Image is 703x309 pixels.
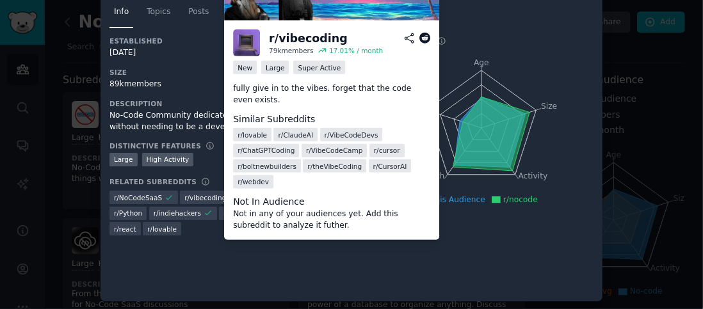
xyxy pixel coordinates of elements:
[109,153,138,166] div: Large
[238,161,296,170] span: r/ boltnewbuilders
[147,6,170,18] span: Topics
[269,46,313,55] div: 79k members
[109,79,351,90] div: 89k members
[114,209,142,218] span: r/ Python
[541,102,557,111] tspan: Size
[233,29,260,56] img: vibecoding
[154,209,201,218] span: r/ indiehackers
[222,2,281,28] a: Performance
[109,47,351,59] div: [DATE]
[233,195,430,209] dt: Not In Audience
[307,161,362,170] span: r/ theVibeCoding
[294,61,346,74] div: Super Active
[233,61,257,74] div: New
[373,161,407,170] span: r/ CursorAI
[147,225,177,234] span: r/ lovable
[269,30,348,45] div: r/ vibecoding
[233,209,430,231] dd: Not in any of your audiences yet. Add this subreddit to analyze it futher.
[261,61,289,74] div: Large
[109,36,351,45] h3: Established
[474,58,489,67] tspan: Age
[279,130,314,139] span: r/ ClaudeAI
[109,2,133,28] a: Info
[503,195,538,204] span: r/nocode
[325,130,378,139] span: r/ VibeCodeDevs
[238,177,269,186] span: r/ webdev
[142,2,175,28] a: Topics
[109,177,197,186] h3: Related Subreddits
[374,146,400,155] span: r/ cursor
[233,112,430,125] dt: Similar Subreddits
[430,195,485,204] span: This Audience
[329,46,383,55] div: 17.01 % / month
[238,146,295,155] span: r/ ChatGPTCoding
[109,110,351,132] div: No-Code Community dedicated to building cool things without needing to be a developer.
[238,130,267,139] span: r/ lovable
[184,193,226,202] span: r/ vibecoding
[184,2,213,28] a: Posts
[114,6,129,18] span: Info
[188,6,209,18] span: Posts
[114,193,162,202] span: r/ NoCodeSaaS
[109,99,351,108] h3: Description
[114,225,136,234] span: r/ react
[519,171,548,180] tspan: Activity
[223,209,257,218] span: r/ aiagents
[306,146,362,155] span: r/ VibeCodeCamp
[416,171,444,180] tspan: Growth
[233,83,430,106] p: fully give in to the vibes. forget that the code even exists.
[142,153,194,166] div: High Activity
[109,141,201,150] h3: Distinctive Features
[109,68,351,77] h3: Size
